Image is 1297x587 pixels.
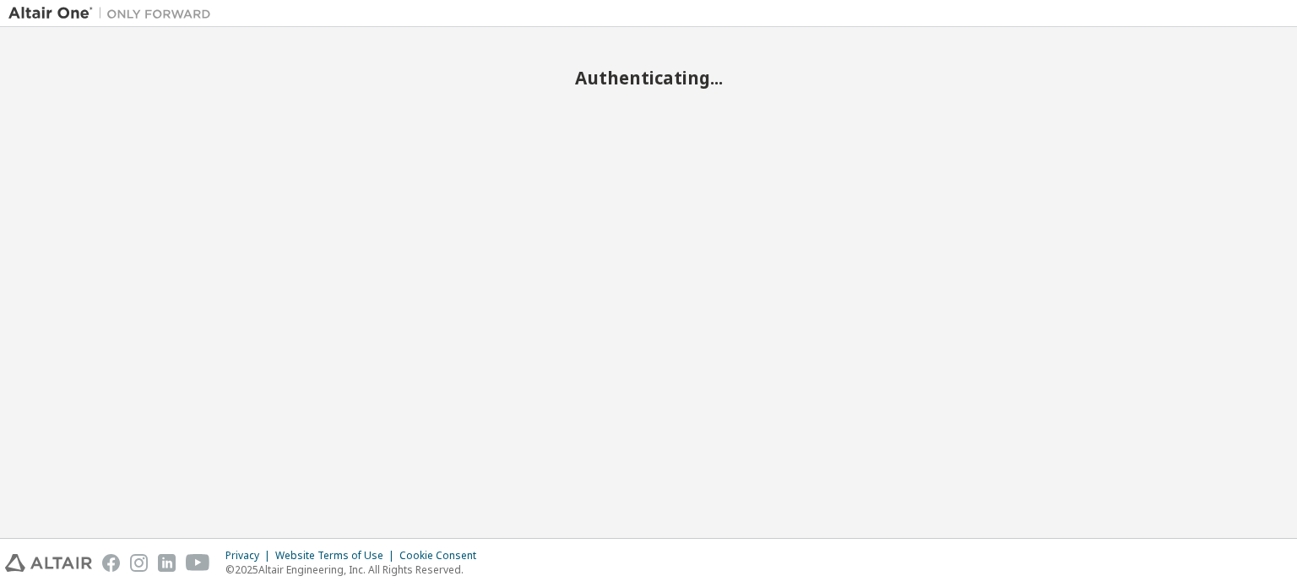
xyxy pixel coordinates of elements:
[8,67,1289,89] h2: Authenticating...
[186,554,210,572] img: youtube.svg
[8,5,220,22] img: Altair One
[5,554,92,572] img: altair_logo.svg
[399,549,486,563] div: Cookie Consent
[130,554,148,572] img: instagram.svg
[158,554,176,572] img: linkedin.svg
[102,554,120,572] img: facebook.svg
[225,563,486,577] p: © 2025 Altair Engineering, Inc. All Rights Reserved.
[225,549,275,563] div: Privacy
[275,549,399,563] div: Website Terms of Use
